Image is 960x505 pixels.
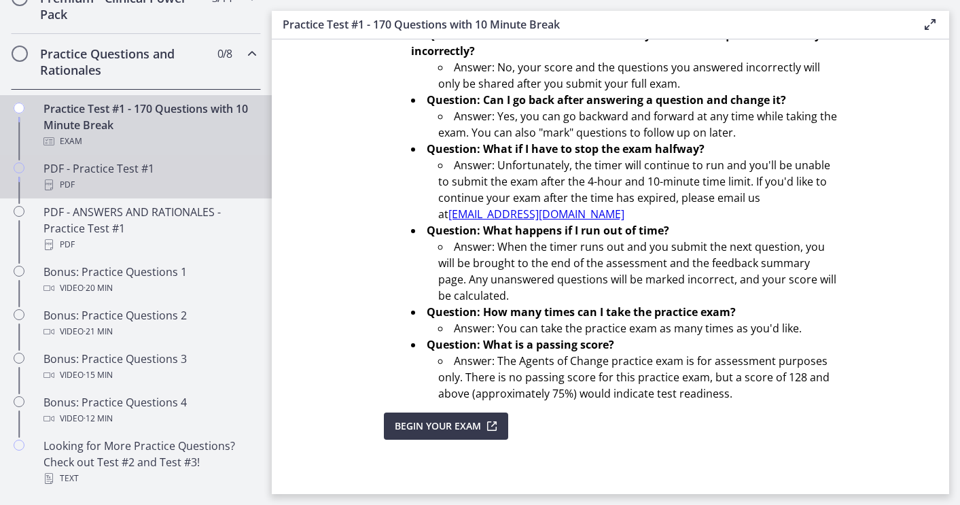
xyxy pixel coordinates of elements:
[43,177,255,193] div: PDF
[438,239,838,304] li: Answer: When the timer runs out and you submit the next question, you will be brought to the end ...
[43,324,255,340] div: Video
[217,46,232,62] span: 0 / 8
[84,367,113,383] span: · 15 min
[395,418,481,434] span: Begin Your Exam
[84,280,113,296] span: · 20 min
[438,157,838,222] li: Answer: Unfortunately, the timer will continue to run and you'll be unable to submit the exam aft...
[438,353,838,402] li: Answer: The Agents of Change practice exam is for assessment purposes only. There is no passing s...
[84,324,113,340] span: · 21 min
[411,27,835,58] strong: Question: Will I be able to know instantly if I answer a question correctly or incorrectly?
[43,470,255,487] div: Text
[384,413,508,440] button: Begin Your Exam
[438,108,838,141] li: Answer: Yes, you can go backward and forward at any time while taking the exam. You can also "mar...
[43,264,255,296] div: Bonus: Practice Questions 1
[43,351,255,383] div: Bonus: Practice Questions 3
[427,141,705,156] strong: Question: What if I have to stop the exam halfway?
[43,438,255,487] div: Looking for More Practice Questions? Check out Test #2 and Test #3!
[438,320,838,336] li: Answer: You can take the practice exam as many times as you'd like.
[43,307,255,340] div: Bonus: Practice Questions 2
[43,411,255,427] div: Video
[40,46,206,78] h2: Practice Questions and Rationales
[427,92,786,107] strong: Question: Can I go back after answering a question and change it?
[43,101,255,150] div: Practice Test #1 - 170 Questions with 10 Minute Break
[43,160,255,193] div: PDF - Practice Test #1
[43,237,255,253] div: PDF
[427,304,736,319] strong: Question: How many times can I take the practice exam?
[427,223,669,238] strong: Question: What happens if I run out of time?
[43,394,255,427] div: Bonus: Practice Questions 4
[43,133,255,150] div: Exam
[43,367,255,383] div: Video
[283,16,900,33] h3: Practice Test #1 - 170 Questions with 10 Minute Break
[448,207,624,222] a: [EMAIL_ADDRESS][DOMAIN_NAME]
[43,280,255,296] div: Video
[84,411,113,427] span: · 12 min
[438,59,838,92] li: Answer: No, your score and the questions you answered incorrectly will only be shared after you s...
[427,337,614,352] strong: Question: What is a passing score?
[43,204,255,253] div: PDF - ANSWERS AND RATIONALES - Practice Test #1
